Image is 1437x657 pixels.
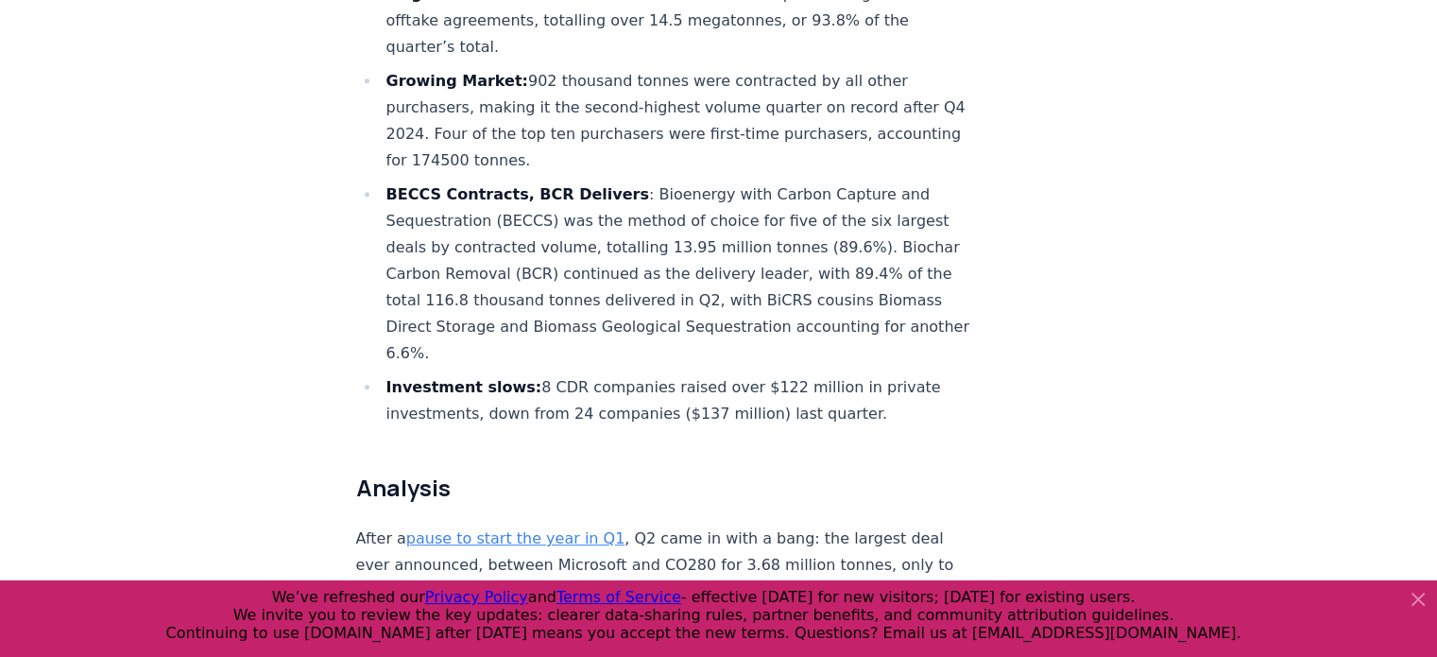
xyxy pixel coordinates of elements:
li: 8 CDR companies raised over $122 million in private investments, down from 24 companies ($137 mil... [381,374,982,427]
h2: Analysis [356,473,982,503]
a: pause to start the year in Q1 [406,529,624,547]
strong: Investment slows: [386,378,542,396]
li: : Bioenergy with Carbon Capture and Sequestration (BECCS) was the method of choice for five of th... [381,182,982,367]
li: 902 thousand tonnes were contracted by all other purchasers, making it the second-highest volume ... [381,68,982,174]
strong: BECCS Contracts, BCR Delivers [386,185,649,203]
strong: Growing Market: [386,72,528,90]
